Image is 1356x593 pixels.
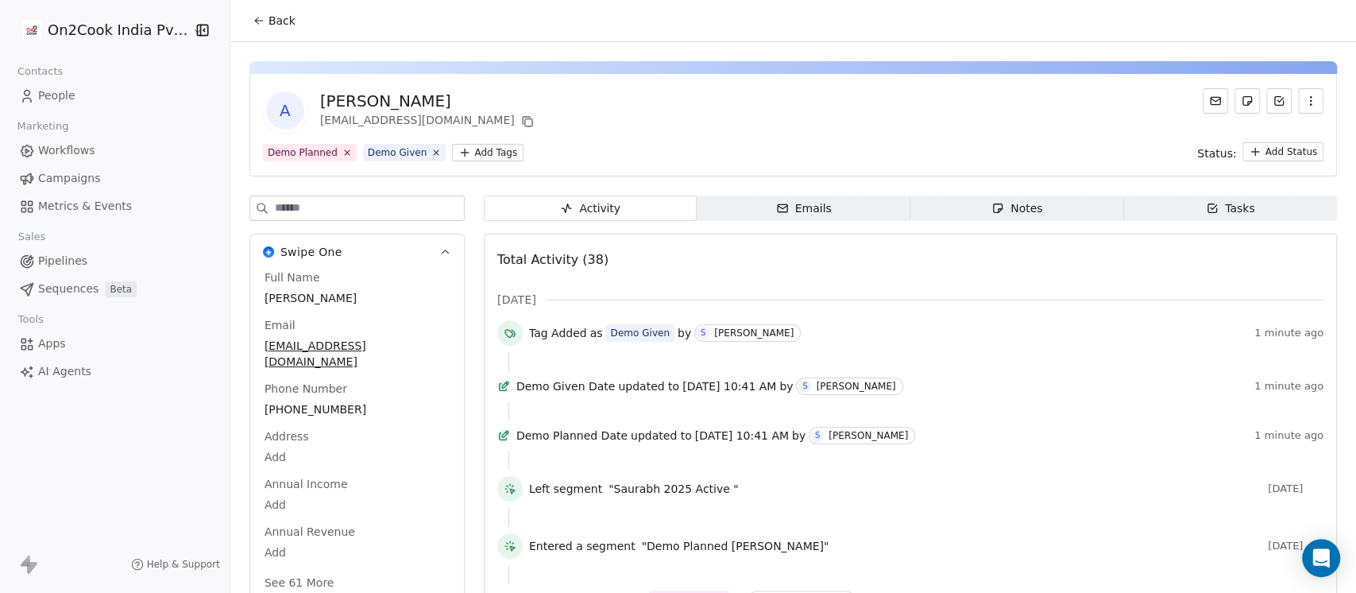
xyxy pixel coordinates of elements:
span: [PHONE_NUMBER] [265,401,450,417]
span: Sequences [38,281,99,297]
div: S [701,327,705,339]
img: on2cook%20logo-04%20copy.jpg [22,21,41,40]
span: Demo Planned Date [516,428,628,444]
span: by [779,378,793,394]
span: Campaigns [38,170,100,187]
span: 1 minute ago [1254,429,1323,442]
div: [PERSON_NAME] [829,430,908,441]
span: Contacts [10,60,70,83]
span: Apps [38,335,66,352]
span: "Demo Planned [PERSON_NAME]" [641,538,829,554]
span: Annual Revenue [261,524,358,540]
span: by [792,428,805,444]
span: Add [265,545,450,560]
span: Tag Added [529,325,587,341]
span: [DATE] [497,292,536,308]
span: Add [265,497,450,513]
div: Demo Given [368,145,427,160]
div: [PERSON_NAME] [816,381,895,392]
span: People [38,87,75,104]
span: Swipe One [280,244,342,260]
div: Open Intercom Messenger [1302,539,1340,577]
div: [EMAIL_ADDRESS][DOMAIN_NAME] [320,112,537,131]
span: Metrics & Events [38,198,132,215]
span: Status: [1197,145,1236,161]
button: Add Status [1242,142,1323,161]
span: [DATE] [1268,483,1323,495]
a: SequencesBeta [13,276,217,302]
span: A [266,91,304,130]
span: Demo Given Date [516,378,615,394]
span: Help & Support [147,558,220,571]
div: Notes [991,200,1042,217]
span: Entered a segment [529,538,636,554]
span: Address [261,428,312,444]
span: [EMAIL_ADDRESS][DOMAIN_NAME] [265,338,450,370]
span: Back [268,13,296,29]
span: AI Agents [38,363,91,380]
a: Workflows [13,138,217,164]
div: S [802,380,807,393]
span: [PERSON_NAME] [265,290,450,306]
span: Email [261,317,299,333]
span: updated to [618,378,679,394]
span: Marketing [10,114,75,138]
span: Sales [11,225,52,249]
button: Back [243,6,305,35]
span: as [590,325,603,341]
span: updated to [631,428,692,444]
span: Beta [105,281,137,297]
a: Pipelines [13,248,217,274]
button: Add Tags [452,144,523,161]
button: On2Cook India Pvt. Ltd. [19,17,182,44]
span: "Saurabh 2025 Active " [608,481,739,497]
span: 1 minute ago [1254,380,1323,393]
img: Swipe One [263,246,274,258]
span: On2Cook India Pvt. Ltd. [48,20,188,41]
span: Annual Income [261,476,351,492]
span: Left segment [529,481,602,497]
div: [PERSON_NAME] [714,328,794,339]
div: Demo Planned [268,145,338,160]
span: [DATE] 10:41 AM [682,378,776,394]
span: Workflows [38,142,95,159]
div: Demo Given [610,326,670,340]
a: Apps [13,331,217,357]
div: [PERSON_NAME] [320,90,537,112]
span: Full Name [261,269,323,285]
span: Pipelines [38,253,87,269]
span: by [678,325,691,341]
div: Tasks [1206,200,1255,217]
a: Campaigns [13,165,217,192]
a: AI Agents [13,359,217,385]
span: Tools [11,308,50,331]
span: 1 minute ago [1254,327,1323,339]
a: Metrics & Events [13,193,217,219]
span: [DATE] [1268,540,1323,552]
button: Swipe OneSwipe One [250,234,464,269]
span: Add [265,449,450,465]
div: S [815,429,820,442]
a: Help & Support [131,558,220,571]
span: Phone Number [261,381,350,397]
a: People [13,83,217,109]
span: [DATE] 10:41 AM [695,428,789,444]
div: Emails [776,200,832,217]
span: Total Activity (38) [497,252,608,267]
